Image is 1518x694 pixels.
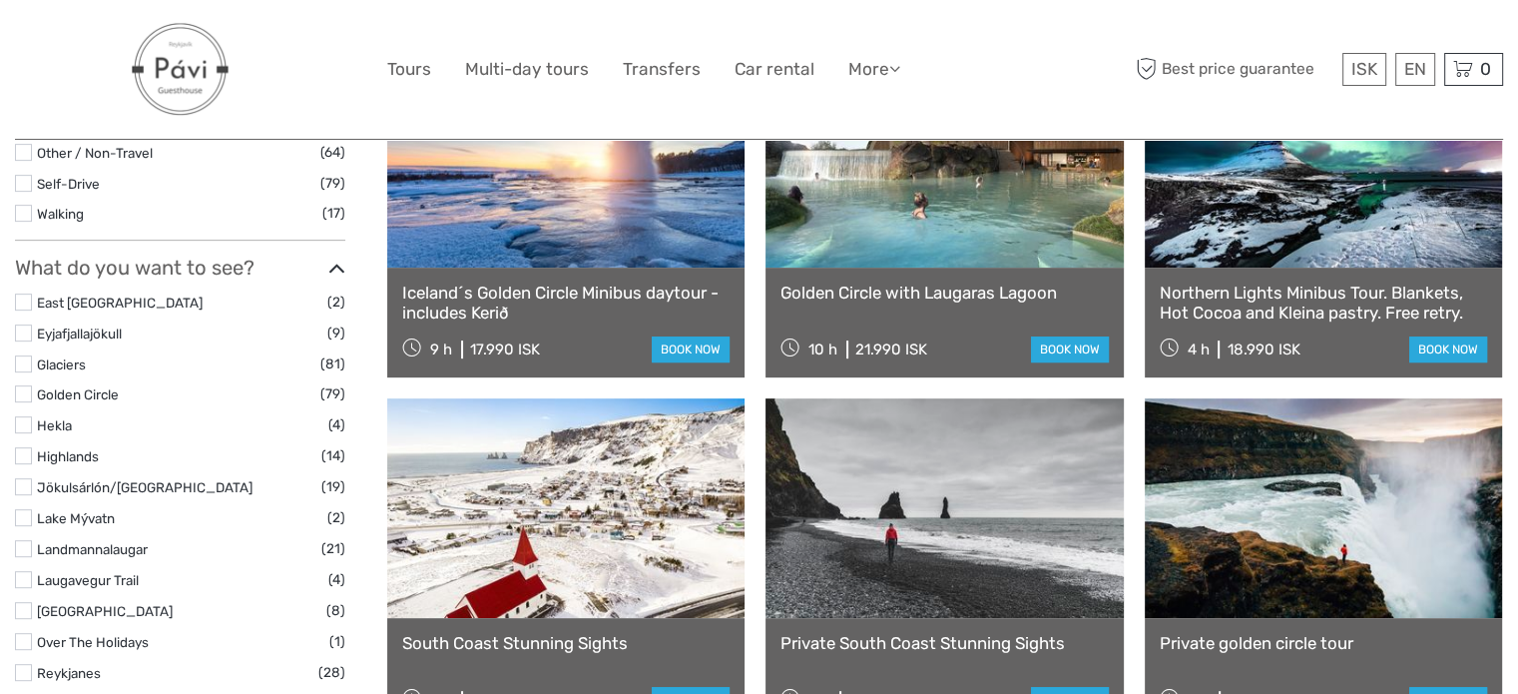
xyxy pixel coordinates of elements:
[470,341,540,358] div: 17.990 ISK
[37,145,153,161] a: Other / Non-Travel
[320,352,345,375] span: (81)
[652,337,730,362] a: book now
[37,541,148,557] a: Landmannalaugar
[1131,53,1337,86] span: Best price guarantee
[28,35,226,51] p: We're away right now. Please check back later!
[322,202,345,225] span: (17)
[37,634,149,650] a: Over The Holidays
[230,31,253,55] button: Open LiveChat chat widget
[780,633,1108,653] a: Private South Coast Stunning Sights
[855,341,927,358] div: 21.990 ISK
[328,413,345,436] span: (4)
[735,55,814,84] a: Car rental
[37,572,139,588] a: Laugavegur Trail
[623,55,701,84] a: Transfers
[1351,59,1377,79] span: ISK
[1160,283,1487,324] a: Northern Lights Minibus Tour. Blankets, Hot Cocoa and Kleina pastry. Free retry.
[37,417,72,433] a: Hekla
[1477,59,1494,79] span: 0
[320,172,345,195] span: (79)
[387,55,431,84] a: Tours
[126,15,235,124] img: 813-8eeafeba-444a-4ca7-9364-fd0d32cda83c_logo_big.png
[329,630,345,653] span: (1)
[328,568,345,591] span: (4)
[37,176,100,192] a: Self-Drive
[37,448,99,464] a: Highlands
[1160,633,1487,653] a: Private golden circle tour
[1031,337,1109,362] a: book now
[1409,337,1487,362] a: book now
[848,55,900,84] a: More
[402,633,730,653] a: South Coast Stunning Sights
[327,322,345,345] span: (9)
[37,479,253,495] a: Jökulsárlón/[GEOGRAPHIC_DATA]
[37,326,122,342] a: Eyjafjallajökull
[15,256,345,280] h3: What do you want to see?
[37,510,115,526] a: Lake Mývatn
[37,295,203,311] a: East [GEOGRAPHIC_DATA]
[37,665,101,681] a: Reykjanes
[327,291,345,314] span: (2)
[321,444,345,467] span: (14)
[808,341,837,358] span: 10 h
[37,206,84,222] a: Walking
[1187,341,1209,358] span: 4 h
[326,599,345,622] span: (8)
[320,382,345,405] span: (79)
[320,141,345,164] span: (64)
[321,475,345,498] span: (19)
[402,283,730,324] a: Iceland´s Golden Circle Minibus daytour - includes Kerið
[1227,341,1299,358] div: 18.990 ISK
[37,386,119,402] a: Golden Circle
[318,661,345,684] span: (28)
[1395,53,1435,86] div: EN
[37,356,86,372] a: Glaciers
[327,506,345,529] span: (2)
[37,603,173,619] a: [GEOGRAPHIC_DATA]
[321,537,345,560] span: (21)
[465,55,589,84] a: Multi-day tours
[780,283,1108,303] a: Golden Circle with Laugaras Lagoon
[430,341,452,358] span: 9 h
